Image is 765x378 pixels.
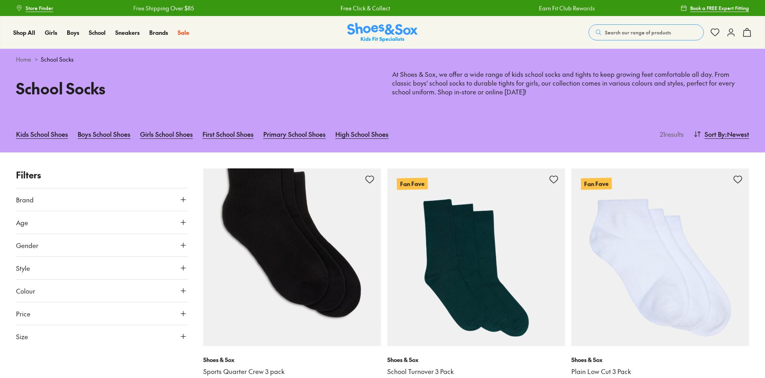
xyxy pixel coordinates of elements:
[16,1,53,15] a: Store Finder
[16,280,187,302] button: Colour
[16,286,35,296] span: Colour
[178,28,189,37] a: Sale
[203,367,381,376] a: Sports Quarter Crew 3 pack
[693,125,749,143] button: Sort By:Newest
[16,188,187,211] button: Brand
[605,29,671,36] span: Search our range of products
[16,325,187,348] button: Size
[335,125,389,143] a: High School Shoes
[347,23,418,42] img: SNS_Logo_Responsive.svg
[178,28,189,36] span: Sale
[16,55,31,64] a: Home
[16,195,34,204] span: Brand
[89,28,106,36] span: School
[115,28,140,36] span: Sneakers
[41,55,74,64] span: School Socks
[26,4,53,12] span: Store Finder
[13,28,35,37] a: Shop All
[16,55,749,64] div: >
[690,4,749,12] span: Book a FREE Expert Fitting
[16,77,373,100] h1: School Socks
[581,178,612,190] p: Fan Fave
[78,125,130,143] a: Boys School Shoes
[681,1,749,15] a: Book a FREE Expert Fitting
[45,28,57,37] a: Girls
[392,70,749,96] p: At Shoes & Sox, we offer a wide range of kids school socks and tights to keep growing feet comfor...
[140,125,193,143] a: Girls School Shoes
[16,332,28,341] span: Size
[16,309,30,318] span: Price
[292,4,342,12] a: Free Click & Collect
[89,28,106,37] a: School
[571,168,749,346] a: Fan Fave
[16,125,68,143] a: Kids School Shoes
[85,4,146,12] a: Free Shipping Over $85
[45,28,57,36] span: Girls
[725,129,749,139] span: : Newest
[16,218,28,227] span: Age
[149,28,168,37] a: Brands
[16,302,187,325] button: Price
[67,28,79,37] a: Boys
[491,4,547,12] a: Earn Fit Club Rewards
[67,28,79,36] span: Boys
[202,125,254,143] a: First School Shoes
[13,28,35,36] span: Shop All
[16,168,187,182] p: Filters
[387,356,565,364] p: Shoes & Sox
[16,257,187,279] button: Style
[16,263,30,273] span: Style
[571,367,749,376] a: Plain Low Cut 3 Pack
[571,356,749,364] p: Shoes & Sox
[397,178,428,190] p: Fan Fave
[263,125,326,143] a: Primary School Shoes
[16,240,38,250] span: Gender
[149,28,168,36] span: Brands
[203,356,381,364] p: Shoes & Sox
[115,28,140,37] a: Sneakers
[387,168,565,346] a: Fan Fave
[589,24,704,40] button: Search our range of products
[657,129,684,139] p: 21 results
[347,23,418,42] a: Shoes & Sox
[16,234,187,256] button: Gender
[387,367,565,376] a: School Turnover 3 Pack
[16,211,187,234] button: Age
[705,129,725,139] span: Sort By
